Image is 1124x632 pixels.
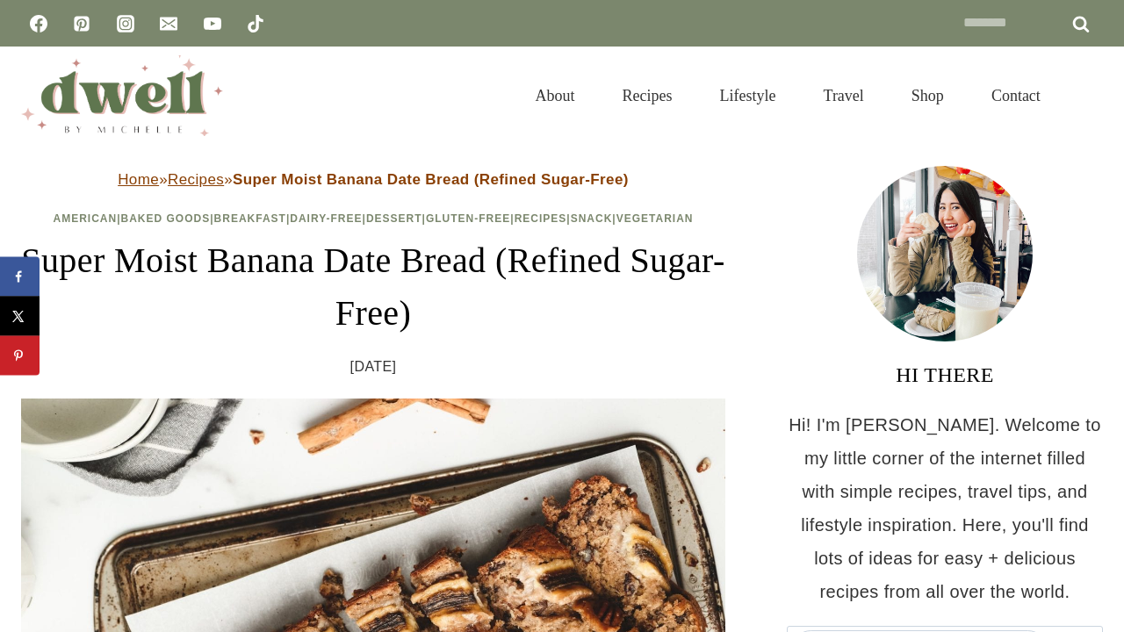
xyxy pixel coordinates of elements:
[121,212,211,225] a: Baked Goods
[54,212,694,225] span: | | | | | | | |
[800,65,888,126] a: Travel
[599,65,696,126] a: Recipes
[512,65,599,126] a: About
[787,408,1103,608] p: Hi! I'm [PERSON_NAME]. Welcome to my little corner of the internet filled with simple recipes, tr...
[54,212,118,225] a: American
[21,55,223,136] img: DWELL by michelle
[696,65,800,126] a: Lifestyle
[290,212,362,225] a: Dairy-Free
[151,6,186,41] a: Email
[426,212,510,225] a: Gluten-Free
[118,171,159,188] a: Home
[515,212,567,225] a: Recipes
[616,212,694,225] a: Vegetarian
[571,212,613,225] a: Snack
[350,354,397,380] time: [DATE]
[787,359,1103,391] h3: HI THERE
[64,6,99,41] a: Pinterest
[238,6,273,41] a: TikTok
[108,6,143,41] a: Instagram
[1073,81,1103,111] button: View Search Form
[512,65,1064,126] nav: Primary Navigation
[968,65,1064,126] a: Contact
[888,65,968,126] a: Shop
[21,234,725,340] h1: Super Moist Banana Date Bread (Refined Sugar-Free)
[168,171,224,188] a: Recipes
[118,171,629,188] span: » »
[195,6,230,41] a: YouTube
[21,6,56,41] a: Facebook
[233,171,629,188] strong: Super Moist Banana Date Bread (Refined Sugar-Free)
[366,212,422,225] a: Dessert
[214,212,286,225] a: Breakfast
